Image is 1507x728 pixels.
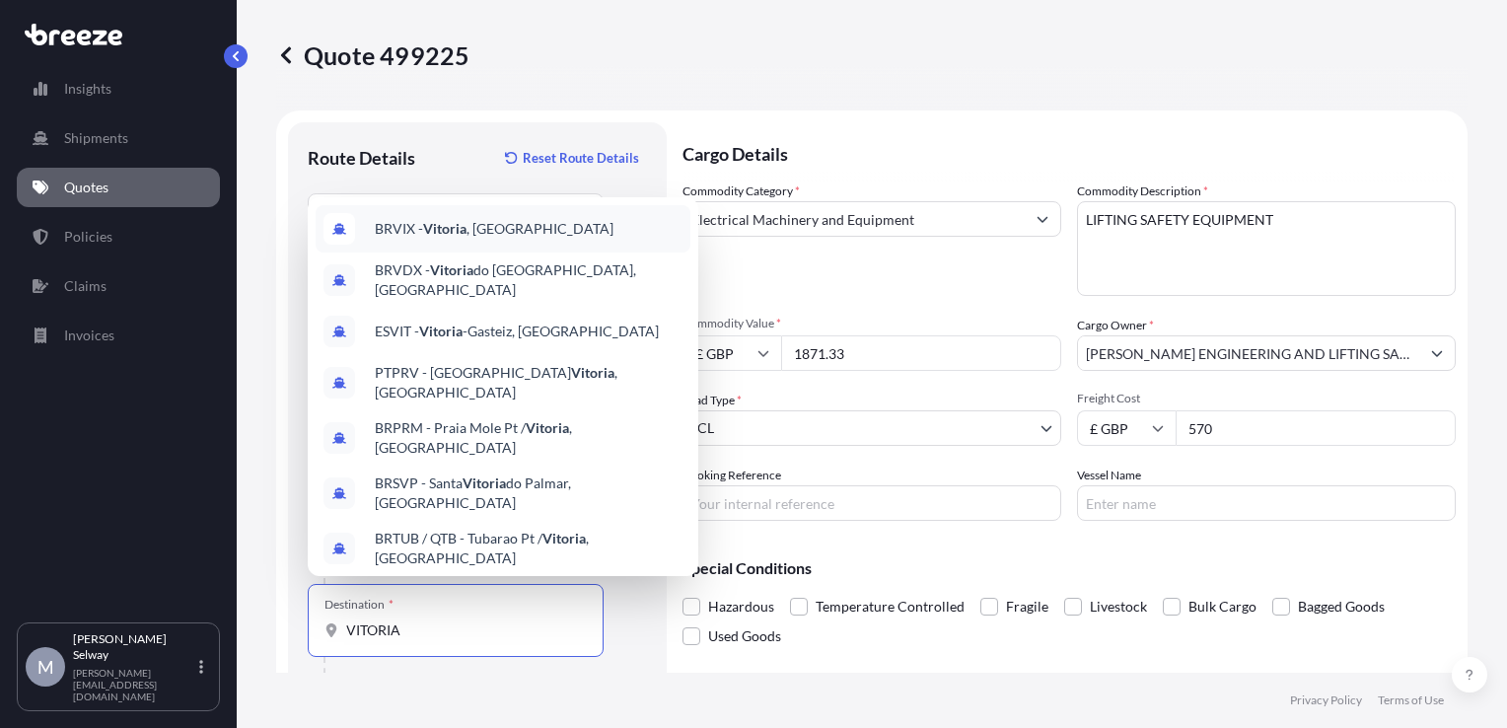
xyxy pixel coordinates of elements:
span: Hazardous [708,592,774,621]
span: BRTUB / QTB - Tubarao Pt / , [GEOGRAPHIC_DATA] [375,529,682,568]
b: Vitoria [463,474,506,491]
b: Vitoria [419,323,463,339]
label: Commodity Category [682,182,800,201]
span: Temperature Controlled [816,592,965,621]
p: Special Conditions [682,560,1456,576]
b: Vitoria [430,261,473,278]
label: Commodity Description [1077,182,1208,201]
textarea: LIFTING SAFETY EQUIPMENT [1077,201,1456,296]
span: Commodity Value [682,316,1061,331]
div: Show suggestions [308,197,698,576]
p: Route Details [308,146,415,170]
p: Cargo Details [682,122,1456,182]
span: Bagged Goods [1298,592,1385,621]
p: Policies [64,227,112,247]
p: Claims [64,276,107,296]
input: Your internal reference [682,485,1061,521]
button: Show suggestions [1419,335,1455,371]
input: Enter name [1077,485,1456,521]
span: ESVIT - -Gasteiz, [GEOGRAPHIC_DATA] [375,322,659,341]
p: [PERSON_NAME] Selway [73,631,195,663]
b: Vitoria [526,419,569,436]
input: Type amount [781,335,1061,371]
p: Privacy Policy [1290,692,1362,708]
p: [PERSON_NAME][EMAIL_ADDRESS][DOMAIN_NAME] [73,667,195,702]
p: Quotes [64,178,108,197]
p: Quote 499225 [276,39,469,71]
input: Destination [346,620,579,640]
span: BRSVP - Santa do Palmar, [GEOGRAPHIC_DATA] [375,473,682,513]
span: Used Goods [708,621,781,651]
p: Reset Route Details [523,148,639,168]
b: Vitoria [571,364,614,381]
input: Enter amount [1176,410,1456,446]
span: M [37,657,54,677]
span: Livestock [1090,592,1147,621]
div: Destination [324,597,394,613]
label: Booking Reference [682,466,781,485]
span: BRVDX - do [GEOGRAPHIC_DATA], [GEOGRAPHIC_DATA] [375,260,682,300]
input: Full name [1078,335,1419,371]
label: Vessel Name [1077,466,1141,485]
label: Cargo Owner [1077,316,1154,335]
b: Vitoria [542,530,586,546]
b: Vitoria [423,220,466,237]
span: Bulk Cargo [1188,592,1256,621]
span: Fragile [1006,592,1048,621]
span: BRPRM - Praia Mole Pt / , [GEOGRAPHIC_DATA] [375,418,682,458]
span: LCL [691,418,714,438]
p: Shipments [64,128,128,148]
span: BRVIX - , [GEOGRAPHIC_DATA] [375,219,613,239]
button: Show suggestions [1025,201,1060,237]
p: Invoices [64,326,114,345]
input: Select a commodity type [683,201,1025,237]
span: Load Type [682,391,742,410]
p: Insights [64,79,111,99]
p: Terms of Use [1378,692,1444,708]
span: PTPRV - [GEOGRAPHIC_DATA] , [GEOGRAPHIC_DATA] [375,363,682,402]
span: Freight Cost [1077,391,1456,406]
